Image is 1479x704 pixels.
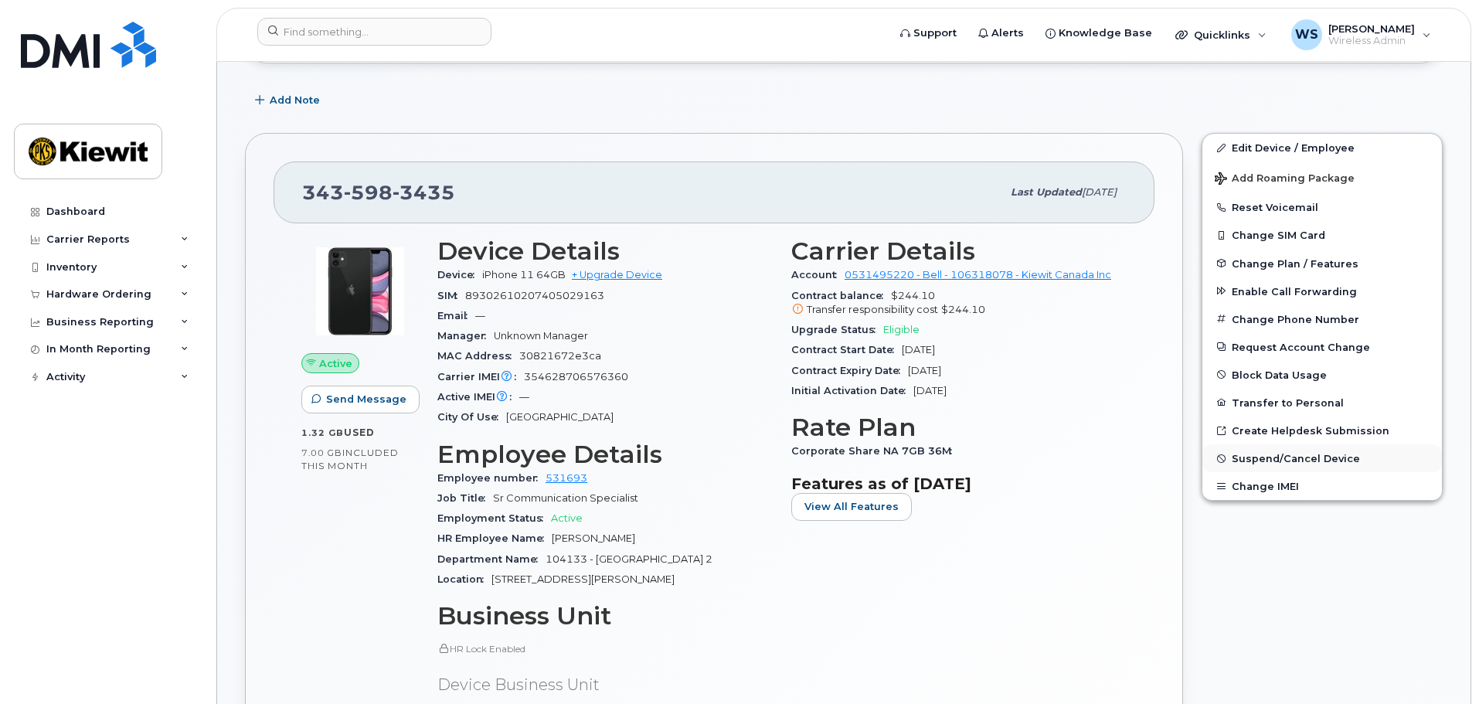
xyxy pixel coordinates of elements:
span: Initial Activation Date [791,385,913,396]
button: View All Features [791,493,912,521]
span: Support [913,26,957,41]
span: 598 [344,181,393,204]
span: [DATE] [908,365,941,376]
span: Alerts [991,26,1024,41]
span: — [519,391,529,403]
span: $244.10 [941,304,985,315]
span: Carrier IMEI [437,371,524,383]
h3: Features as of [DATE] [791,474,1127,493]
span: Sr Communication Specialist [493,492,638,504]
button: Change Plan / Features [1202,250,1442,277]
button: Add Note [245,87,333,114]
button: Request Account Change [1202,333,1442,361]
span: [DATE] [1082,186,1117,198]
a: 531693 [546,472,587,484]
button: Add Roaming Package [1202,162,1442,193]
span: Contract Start Date [791,344,902,355]
span: Contract balance [791,290,891,301]
h3: Rate Plan [791,413,1127,441]
button: Suspend/Cancel Device [1202,444,1442,472]
span: View All Features [804,499,899,514]
span: Suspend/Cancel Device [1232,453,1360,464]
input: Find something... [257,18,491,46]
a: Create Helpdesk Submission [1202,417,1442,444]
span: Last updated [1011,186,1082,198]
p: HR Lock Enabled [437,642,773,655]
span: Active IMEI [437,391,519,403]
img: iPhone_11.jpg [314,245,406,338]
span: [STREET_ADDRESS][PERSON_NAME] [491,573,675,585]
span: 30821672e3ca [519,350,601,362]
span: 3435 [393,181,455,204]
button: Enable Call Forwarding [1202,277,1442,305]
button: Transfer to Personal [1202,389,1442,417]
span: Unknown Manager [494,330,588,342]
span: Department Name [437,553,546,565]
span: Device [437,269,482,281]
iframe: Messenger Launcher [1412,637,1467,692]
span: $244.10 [791,290,1127,318]
span: Account [791,269,845,281]
h3: Device Details [437,237,773,265]
h3: Business Unit [437,602,773,630]
span: 7.00 GB [301,447,342,458]
span: Eligible [883,324,920,335]
button: Reset Voicemail [1202,193,1442,221]
a: Edit Device / Employee [1202,134,1442,162]
a: + Upgrade Device [572,269,662,281]
a: Support [889,18,967,49]
span: Add Roaming Package [1215,172,1355,187]
span: Corporate Share NA 7GB 36M [791,445,960,457]
span: Email [437,310,475,321]
span: Employee number [437,472,546,484]
button: Change SIM Card [1202,221,1442,249]
a: 0531495220 - Bell - 106318078 - Kiewit Canada Inc [845,269,1111,281]
span: 104133 - [GEOGRAPHIC_DATA] 2 [546,553,712,565]
span: Employment Status [437,512,551,524]
button: Change Phone Number [1202,305,1442,333]
span: used [344,427,375,438]
h3: Carrier Details [791,237,1127,265]
div: William Sansom [1280,19,1442,50]
span: WS [1295,26,1318,44]
button: Block Data Usage [1202,361,1442,389]
span: Location [437,573,491,585]
span: City Of Use [437,411,506,423]
button: Send Message [301,386,420,413]
button: Change IMEI [1202,472,1442,500]
span: Manager [437,330,494,342]
span: Quicklinks [1194,29,1250,41]
span: [PERSON_NAME] [552,532,635,544]
span: iPhone 11 64GB [482,269,566,281]
span: Add Note [270,93,320,107]
span: Active [551,512,583,524]
span: HR Employee Name [437,532,552,544]
p: Device Business Unit [437,674,773,696]
span: Wireless Admin [1328,35,1415,47]
span: included this month [301,447,399,472]
a: Alerts [967,18,1035,49]
span: 89302610207405029163 [465,290,604,301]
span: Contract Expiry Date [791,365,908,376]
span: [PERSON_NAME] [1328,22,1415,35]
span: [DATE] [902,344,935,355]
span: Active [319,356,352,371]
a: Knowledge Base [1035,18,1163,49]
span: [GEOGRAPHIC_DATA] [506,411,614,423]
span: Job Title [437,492,493,504]
div: Quicklinks [1164,19,1277,50]
span: Enable Call Forwarding [1232,285,1357,297]
span: Knowledge Base [1059,26,1152,41]
span: Transfer responsibility cost [807,304,938,315]
span: 1.32 GB [301,427,344,438]
span: [DATE] [913,385,947,396]
span: Upgrade Status [791,324,883,335]
h3: Employee Details [437,440,773,468]
span: 354628706576360 [524,371,628,383]
span: SIM [437,290,465,301]
span: Change Plan / Features [1232,257,1358,269]
span: — [475,310,485,321]
span: Send Message [326,392,406,406]
span: 343 [302,181,455,204]
span: MAC Address [437,350,519,362]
